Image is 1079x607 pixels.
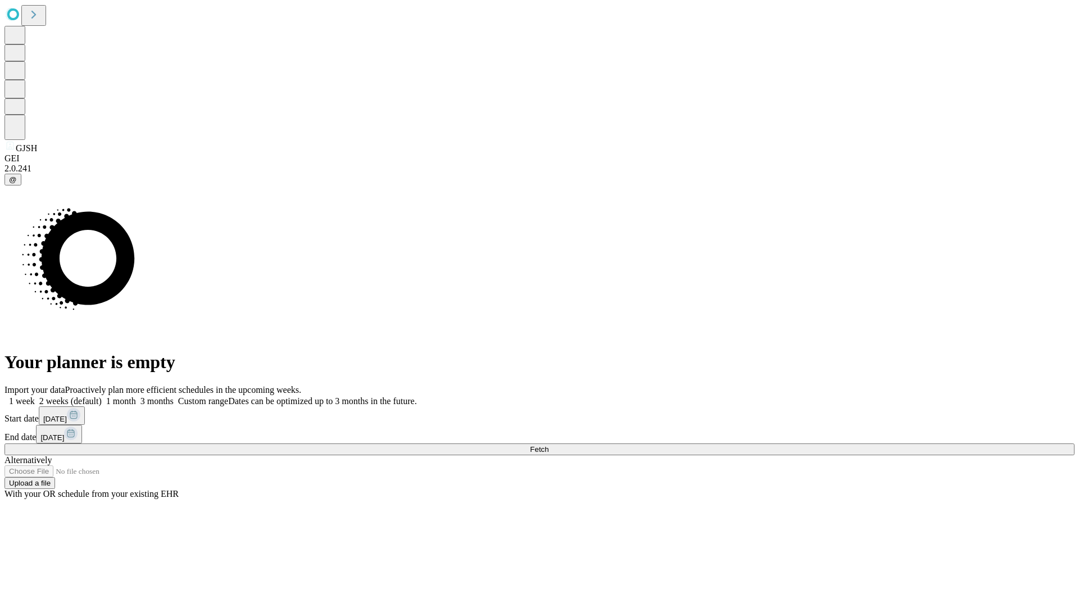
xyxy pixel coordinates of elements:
span: With your OR schedule from your existing EHR [4,489,179,499]
span: Alternatively [4,455,52,465]
span: GJSH [16,143,37,153]
span: 2 weeks (default) [39,396,102,406]
span: Dates can be optimized up to 3 months in the future. [228,396,416,406]
button: [DATE] [36,425,82,443]
span: 1 month [106,396,136,406]
span: Import your data [4,385,65,395]
div: End date [4,425,1075,443]
div: GEI [4,153,1075,164]
button: [DATE] [39,406,85,425]
span: 1 week [9,396,35,406]
button: Fetch [4,443,1075,455]
span: Fetch [530,445,548,454]
h1: Your planner is empty [4,352,1075,373]
div: 2.0.241 [4,164,1075,174]
span: Proactively plan more efficient schedules in the upcoming weeks. [65,385,301,395]
span: [DATE] [43,415,67,423]
div: Start date [4,406,1075,425]
span: Custom range [178,396,228,406]
span: [DATE] [40,433,64,442]
button: Upload a file [4,477,55,489]
span: 3 months [140,396,174,406]
span: @ [9,175,17,184]
button: @ [4,174,21,185]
